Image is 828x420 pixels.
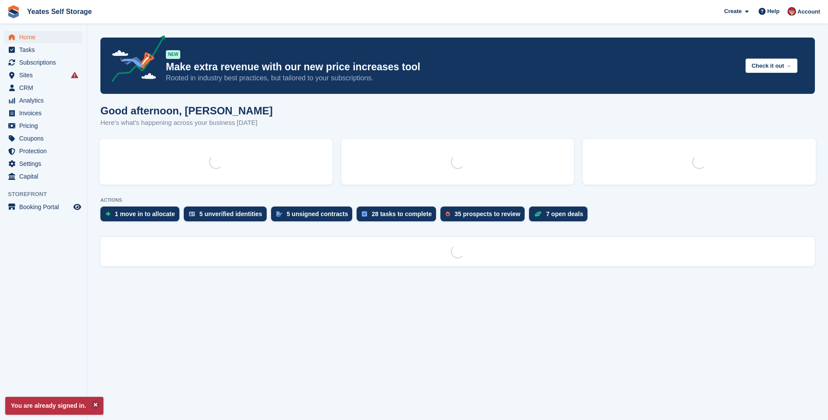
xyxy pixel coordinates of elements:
a: menu [4,170,82,182]
img: deal-1b604bf984904fb50ccaf53a9ad4b4a5d6e5aea283cecdc64d6e3604feb123c2.svg [534,211,542,217]
div: 5 unverified identities [199,210,262,217]
span: Help [767,7,780,16]
span: Storefront [8,190,87,199]
span: Invoices [19,107,72,119]
a: Preview store [72,202,82,212]
img: prospect-51fa495bee0391a8d652442698ab0144808aea92771e9ea1ae160a38d050c398.svg [446,211,450,217]
span: Create [724,7,742,16]
a: menu [4,107,82,119]
button: Check it out → [746,59,797,73]
span: Tasks [19,44,72,56]
a: menu [4,82,82,94]
p: Make extra revenue with our new price increases tool [166,61,739,73]
span: Booking Portal [19,201,72,213]
div: 7 open deals [546,210,583,217]
img: move_ins_to_allocate_icon-fdf77a2bb77ea45bf5b3d319d69a93e2d87916cf1d5bf7949dd705db3b84f3ca.svg [106,211,110,217]
a: menu [4,132,82,145]
div: 5 unsigned contracts [287,210,348,217]
p: Rooted in industry best practices, but tailored to your subscriptions. [166,73,739,83]
a: 28 tasks to complete [357,207,440,226]
a: menu [4,94,82,107]
a: menu [4,120,82,132]
span: Analytics [19,94,72,107]
span: Coupons [19,132,72,145]
img: Wendie Tanner [787,7,796,16]
span: Subscriptions [19,56,72,69]
span: Capital [19,170,72,182]
p: Here's what's happening across your business [DATE] [100,118,273,128]
span: CRM [19,82,72,94]
span: Home [19,31,72,43]
a: 7 open deals [529,207,592,226]
img: verify_identity-adf6edd0f0f0b5bbfe63781bf79b02c33cf7c696d77639b501bdc392416b5a36.svg [189,211,195,217]
span: Protection [19,145,72,157]
p: You are already signed in. [5,397,103,415]
a: menu [4,145,82,157]
a: menu [4,56,82,69]
a: Yeates Self Storage [24,4,96,19]
img: contract_signature_icon-13c848040528278c33f63329250d36e43548de30e8caae1d1a13099fd9432cc5.svg [276,211,282,217]
a: menu [4,158,82,170]
a: menu [4,44,82,56]
a: 5 unverified identities [184,207,271,226]
a: 5 unsigned contracts [271,207,357,226]
span: Pricing [19,120,72,132]
span: Sites [19,69,72,81]
a: menu [4,31,82,43]
a: menu [4,201,82,213]
i: Smart entry sync failures have occurred [71,72,78,79]
h1: Good afternoon, [PERSON_NAME] [100,105,273,117]
div: 28 tasks to complete [371,210,432,217]
p: ACTIONS [100,197,815,203]
span: Account [797,7,820,16]
img: price-adjustments-announcement-icon-8257ccfd72463d97f412b2fc003d46551f7dbcb40ab6d574587a9cd5c0d94... [104,35,165,85]
img: task-75834270c22a3079a89374b754ae025e5fb1db73e45f91037f5363f120a921f8.svg [362,211,367,217]
span: Settings [19,158,72,170]
div: NEW [166,50,180,59]
a: 1 move in to allocate [100,207,184,226]
a: 35 prospects to review [440,207,529,226]
div: 35 prospects to review [454,210,520,217]
a: menu [4,69,82,81]
div: 1 move in to allocate [115,210,175,217]
img: stora-icon-8386f47178a22dfd0bd8f6a31ec36ba5ce8667c1dd55bd0f319d3a0aa187defe.svg [7,5,20,18]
